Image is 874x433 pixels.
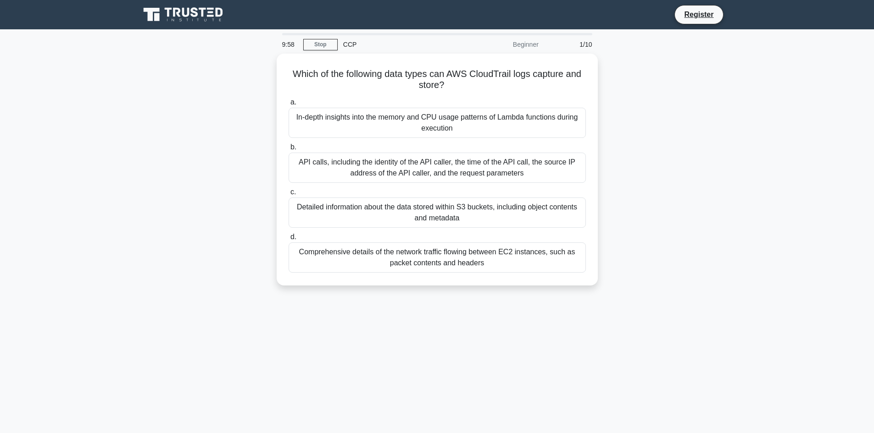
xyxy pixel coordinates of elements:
[464,35,544,54] div: Beginner
[289,242,586,273] div: Comprehensive details of the network traffic flowing between EC2 instances, such as packet conten...
[290,188,296,196] span: c.
[289,153,586,183] div: API calls, including the identity of the API caller, the time of the API call, the source IP addr...
[338,35,464,54] div: CCP
[289,197,586,228] div: Detailed information about the data stored within S3 buckets, including object contents and metadata
[290,98,296,106] span: a.
[290,143,296,151] span: b.
[290,233,296,241] span: d.
[679,9,719,20] a: Register
[303,39,338,50] a: Stop
[288,68,587,91] h5: Which of the following data types can AWS CloudTrail logs capture and store?
[544,35,598,54] div: 1/10
[277,35,303,54] div: 9:58
[289,108,586,138] div: In-depth insights into the memory and CPU usage patterns of Lambda functions during execution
